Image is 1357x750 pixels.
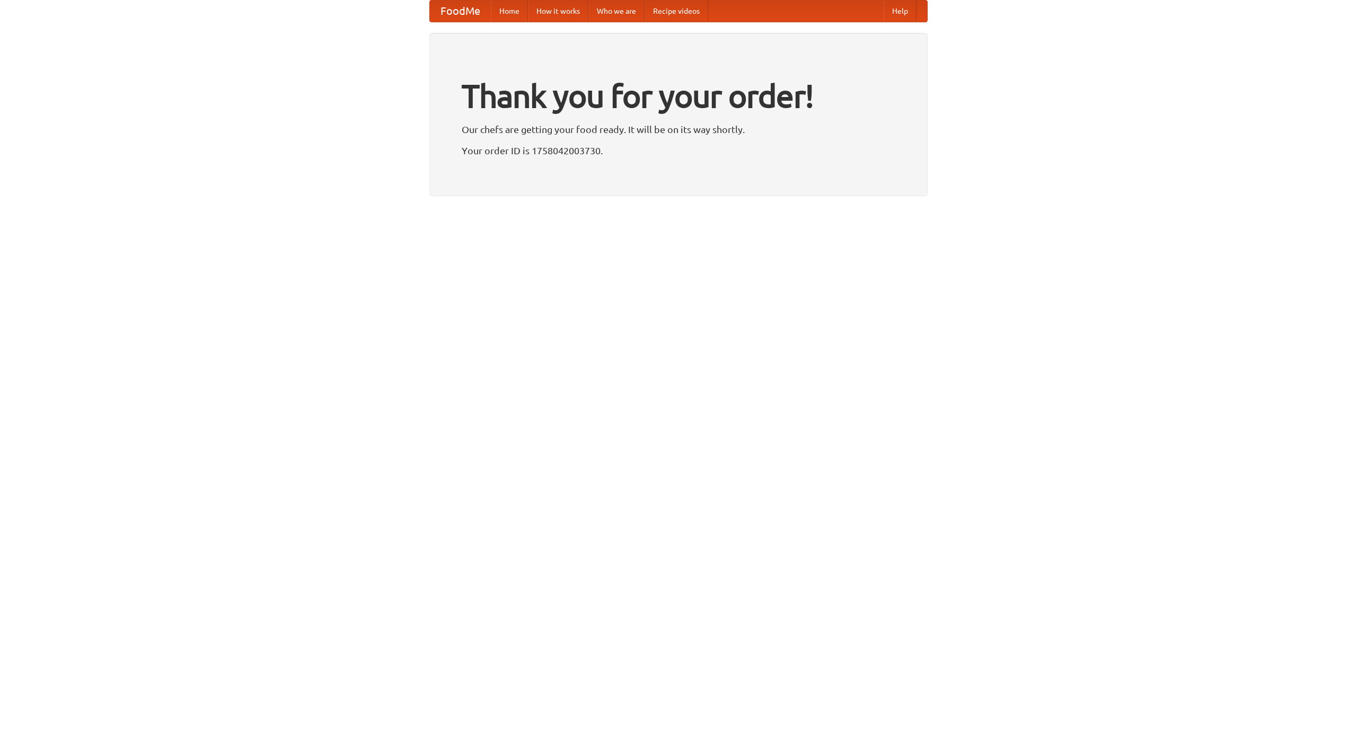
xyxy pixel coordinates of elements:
a: FoodMe [430,1,491,22]
a: Help [884,1,917,22]
a: How it works [528,1,588,22]
a: Recipe videos [645,1,708,22]
p: Your order ID is 1758042003730. [462,143,895,158]
h1: Thank you for your order! [462,70,895,121]
p: Our chefs are getting your food ready. It will be on its way shortly. [462,121,895,137]
a: Who we are [588,1,645,22]
a: Home [491,1,528,22]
